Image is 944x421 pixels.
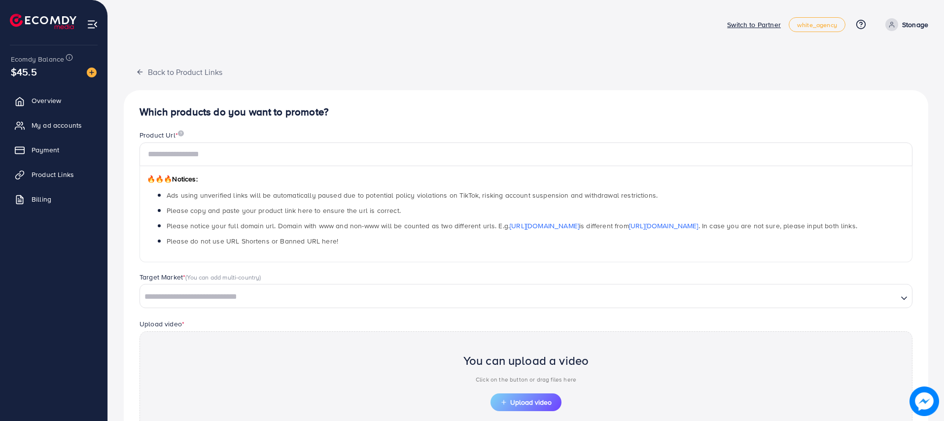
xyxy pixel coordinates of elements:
input: Search for option [141,289,897,305]
img: logo [10,14,76,29]
img: image [87,68,97,77]
a: white_agency [789,17,845,32]
a: Billing [7,189,100,209]
span: 🔥🔥🔥 [147,174,172,184]
div: Search for option [140,284,912,308]
a: Product Links [7,165,100,184]
span: (You can add multi-country) [185,273,261,281]
img: image [178,130,184,137]
a: [URL][DOMAIN_NAME] [629,221,699,231]
span: $45.5 [11,65,37,79]
span: Overview [32,96,61,105]
button: Back to Product Links [124,61,235,82]
img: image [909,386,939,416]
label: Target Market [140,272,261,282]
span: Upload video [500,399,552,406]
a: My ad accounts [7,115,100,135]
a: Overview [7,91,100,110]
span: Please copy and paste your product link here to ensure the url is correct. [167,206,401,215]
span: Product Links [32,170,74,179]
h2: You can upload a video [463,353,589,368]
img: menu [87,19,98,30]
span: Please notice your full domain url. Domain with www and non-www will be counted as two different ... [167,221,857,231]
span: Ads using unverified links will be automatically paused due to potential policy violations on Tik... [167,190,658,200]
span: Payment [32,145,59,155]
a: [URL][DOMAIN_NAME] [510,221,579,231]
label: Upload video [140,319,184,329]
span: Notices: [147,174,198,184]
button: Upload video [490,393,561,411]
label: Product Url [140,130,184,140]
p: Click on the button or drag files here [463,374,589,386]
span: Billing [32,194,51,204]
span: My ad accounts [32,120,82,130]
h4: Which products do you want to promote? [140,106,912,118]
span: Ecomdy Balance [11,54,64,64]
p: Switch to Partner [727,19,781,31]
a: Stonage [881,18,928,31]
span: white_agency [797,22,837,28]
span: Please do not use URL Shortens or Banned URL here! [167,236,338,246]
p: Stonage [902,19,928,31]
a: Payment [7,140,100,160]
